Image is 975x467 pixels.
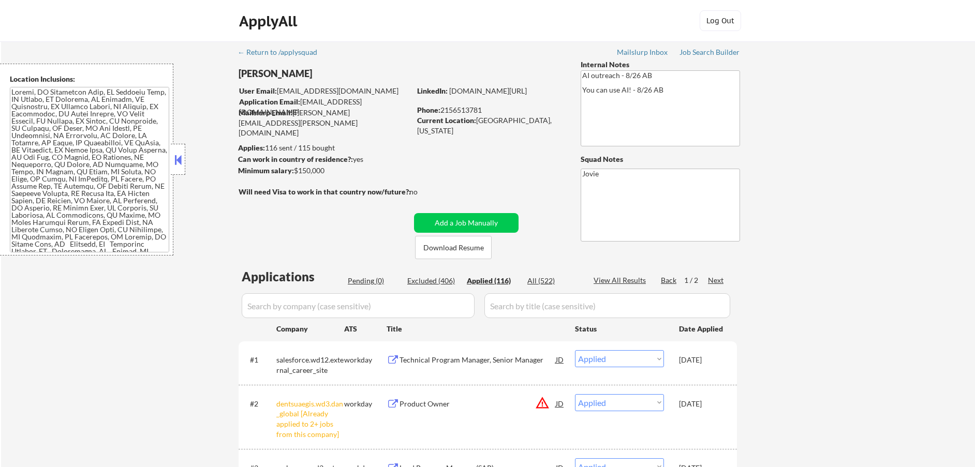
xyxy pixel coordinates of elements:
div: All (522) [527,276,579,286]
div: [PERSON_NAME][EMAIL_ADDRESS][PERSON_NAME][DOMAIN_NAME] [239,108,410,138]
div: [PERSON_NAME] [239,67,451,80]
div: Company [276,324,344,334]
div: Title [387,324,565,334]
div: Applied (116) [467,276,519,286]
div: JD [555,350,565,369]
div: Squad Notes [581,154,740,164]
div: #1 [250,355,268,365]
a: Job Search Builder [679,48,740,58]
strong: Minimum salary: [238,166,294,175]
div: Status [575,319,664,338]
div: Applications [242,270,344,283]
strong: Phone: [417,106,440,114]
div: [GEOGRAPHIC_DATA], [US_STATE] [417,115,564,135]
strong: LinkedIn: [417,86,448,95]
div: ATS [344,324,387,334]
strong: Mailslurp Email: [239,108,292,117]
a: ← Return to /applysquad [238,48,327,58]
div: ApplyAll [239,12,300,30]
div: 116 sent / 115 bought [238,143,410,153]
strong: Applies: [238,143,265,152]
div: Next [708,275,725,285]
strong: User Email: [239,86,277,95]
div: yes [238,154,407,164]
div: Location Inclusions: [10,74,169,84]
div: $150,000 [238,165,410,176]
div: Date Applied [679,324,725,334]
div: workday [344,355,387,365]
div: [EMAIL_ADDRESS][DOMAIN_NAME] [239,97,410,117]
div: salesforce.wd12.external_career_site [276,355,344,375]
strong: Current Location: [417,116,476,125]
strong: Application Email: [239,97,300,106]
div: workday [344,399,387,409]
input: Search by company (case sensitive) [242,293,475,318]
a: Mailslurp Inbox [617,48,669,58]
button: Log Out [700,10,741,31]
div: [DATE] [679,399,725,409]
div: 2156513781 [417,105,564,115]
div: Product Owner [400,399,556,409]
div: dentsuaegis.wd3.dan_global [Already applied to 2+ jobs from this company] [276,399,344,439]
button: warning_amber [535,396,550,410]
div: no [409,187,439,197]
div: JD [555,394,565,413]
div: ← Return to /applysquad [238,49,327,56]
strong: Can work in country of residence?: [238,155,353,163]
div: 1 / 2 [684,275,708,285]
div: Technical Program Manager, Senior Manager [400,355,556,365]
input: Search by title (case sensitive) [484,293,730,318]
div: [EMAIL_ADDRESS][DOMAIN_NAME] [239,86,410,96]
div: #2 [250,399,268,409]
strong: Will need Visa to work in that country now/future?: [239,187,411,196]
button: Download Resume [415,236,492,259]
div: Internal Notes [581,59,740,70]
div: Excluded (406) [407,276,459,286]
div: Job Search Builder [679,49,740,56]
div: Mailslurp Inbox [617,49,669,56]
a: [DOMAIN_NAME][URL] [449,86,527,95]
div: [DATE] [679,355,725,365]
div: View All Results [594,275,649,285]
div: Back [661,275,677,285]
div: Pending (0) [348,276,400,286]
button: Add a Job Manually [414,213,519,233]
